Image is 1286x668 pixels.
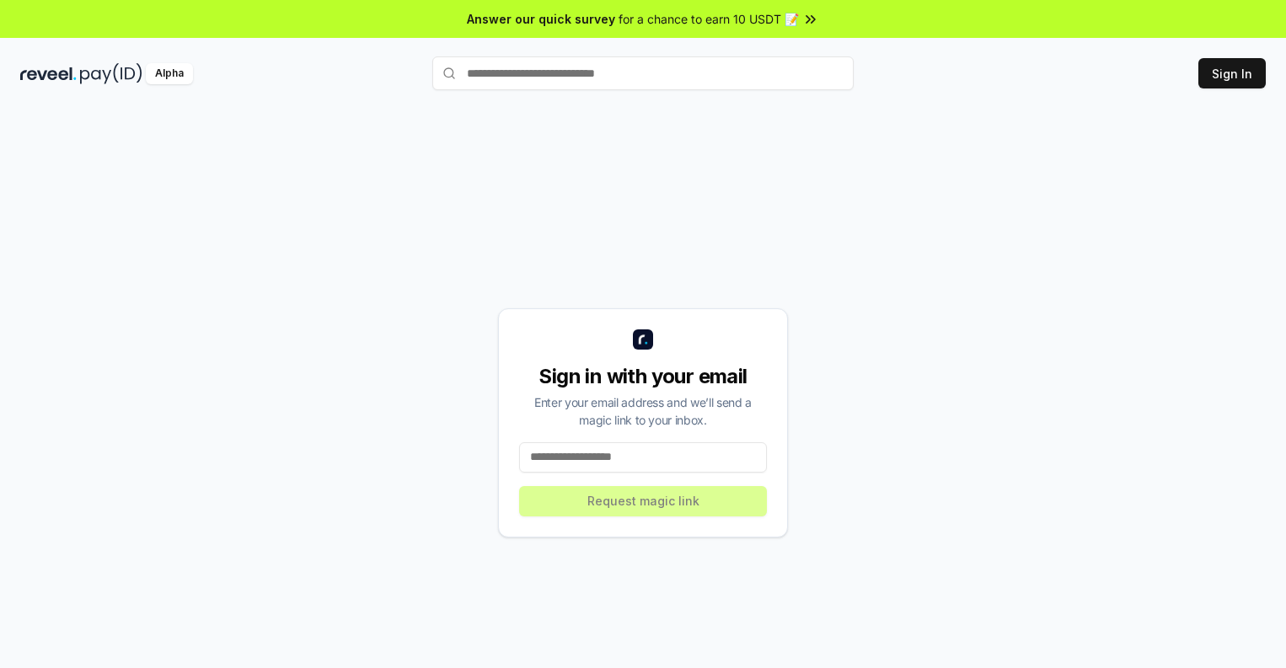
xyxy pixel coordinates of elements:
[80,63,142,84] img: pay_id
[633,329,653,350] img: logo_small
[619,10,799,28] span: for a chance to earn 10 USDT 📝
[467,10,615,28] span: Answer our quick survey
[1198,58,1266,88] button: Sign In
[519,393,767,429] div: Enter your email address and we’ll send a magic link to your inbox.
[519,363,767,390] div: Sign in with your email
[146,63,193,84] div: Alpha
[20,63,77,84] img: reveel_dark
